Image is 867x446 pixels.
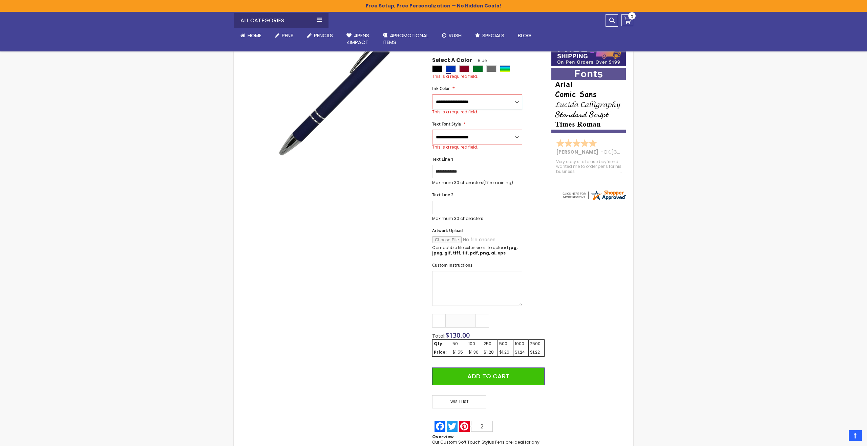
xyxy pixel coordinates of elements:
[518,32,531,39] span: Blog
[562,197,627,203] a: 4pens.com certificate URL
[621,14,633,26] a: 0
[432,74,545,79] div: This is a required field.
[459,65,469,72] div: Burgundy
[445,331,470,340] span: $
[432,216,522,221] p: Maximum 30 characters
[282,32,294,39] span: Pens
[432,434,453,440] strong: Overview
[468,28,511,43] a: Specials
[432,367,545,385] button: Add to Cart
[483,180,513,185] span: (17 remaining)
[248,32,261,39] span: Home
[432,333,445,339] span: Total:
[475,314,489,328] a: +
[449,331,470,340] span: 130.00
[467,372,509,380] span: Add to Cart
[300,28,340,43] a: Pencils
[556,159,622,174] div: Very easy site to use boyfriend wanted me to order pens for his business
[432,228,463,233] span: Artwork Upload
[432,245,517,256] strong: jpg, jpeg, gif, tiff, tif, pdf, png, ai, eps
[556,149,601,155] span: [PERSON_NAME]
[432,314,446,328] a: -
[432,245,522,256] p: Compatible file extensions to upload:
[515,350,527,355] div: $1.24
[472,58,487,63] span: Blue
[530,350,543,355] div: $1.22
[631,14,633,20] span: 0
[432,57,472,66] span: Select A Color
[515,341,527,347] div: 1000
[268,28,300,43] a: Pens
[446,421,458,432] a: Twitter
[434,349,447,355] strong: Price:
[449,32,462,39] span: Rush
[499,341,512,347] div: 500
[432,65,442,72] div: Black
[482,32,504,39] span: Specials
[432,395,488,408] a: Wish List
[500,65,510,72] div: Assorted
[432,192,453,198] span: Text Line 2
[432,86,450,91] span: Ink Color
[234,13,329,28] div: All Categories
[481,424,484,429] span: 2
[468,341,481,347] div: 100
[432,156,453,162] span: Text Line 1
[432,180,522,185] p: Maximum 30 characters
[432,262,472,268] span: Custom Instructions
[446,65,456,72] div: Blue
[458,421,493,432] a: Pinterest2
[340,28,376,50] a: 4Pens4impact
[530,341,543,347] div: 2500
[376,28,435,50] a: 4PROMOTIONALITEMS
[486,65,496,72] div: Grey
[268,11,423,165] img: regal_rubber_blue_n_3_1_2.jpg
[551,68,626,133] img: font-personalization-examples
[432,144,522,150] div: This is a required field.
[432,395,486,408] span: Wish List
[601,149,661,155] span: - ,
[611,149,661,155] span: [GEOGRAPHIC_DATA]
[383,32,428,46] span: 4PROMOTIONAL ITEMS
[314,32,333,39] span: Pencils
[473,65,483,72] div: Green
[468,350,481,355] div: $1.30
[234,28,268,43] a: Home
[452,341,465,347] div: 50
[604,149,610,155] span: OK
[551,42,626,66] img: Free shipping on orders over $199
[432,109,522,115] div: This is a required field.
[499,350,512,355] div: $1.26
[511,28,538,43] a: Blog
[562,189,627,201] img: 4pens.com widget logo
[434,341,444,347] strong: Qty:
[346,32,369,46] span: 4Pens 4impact
[434,421,446,432] a: Facebook
[484,341,496,347] div: 250
[452,350,465,355] div: $1.55
[435,28,468,43] a: Rush
[484,350,496,355] div: $1.28
[432,121,461,127] span: Text Font Style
